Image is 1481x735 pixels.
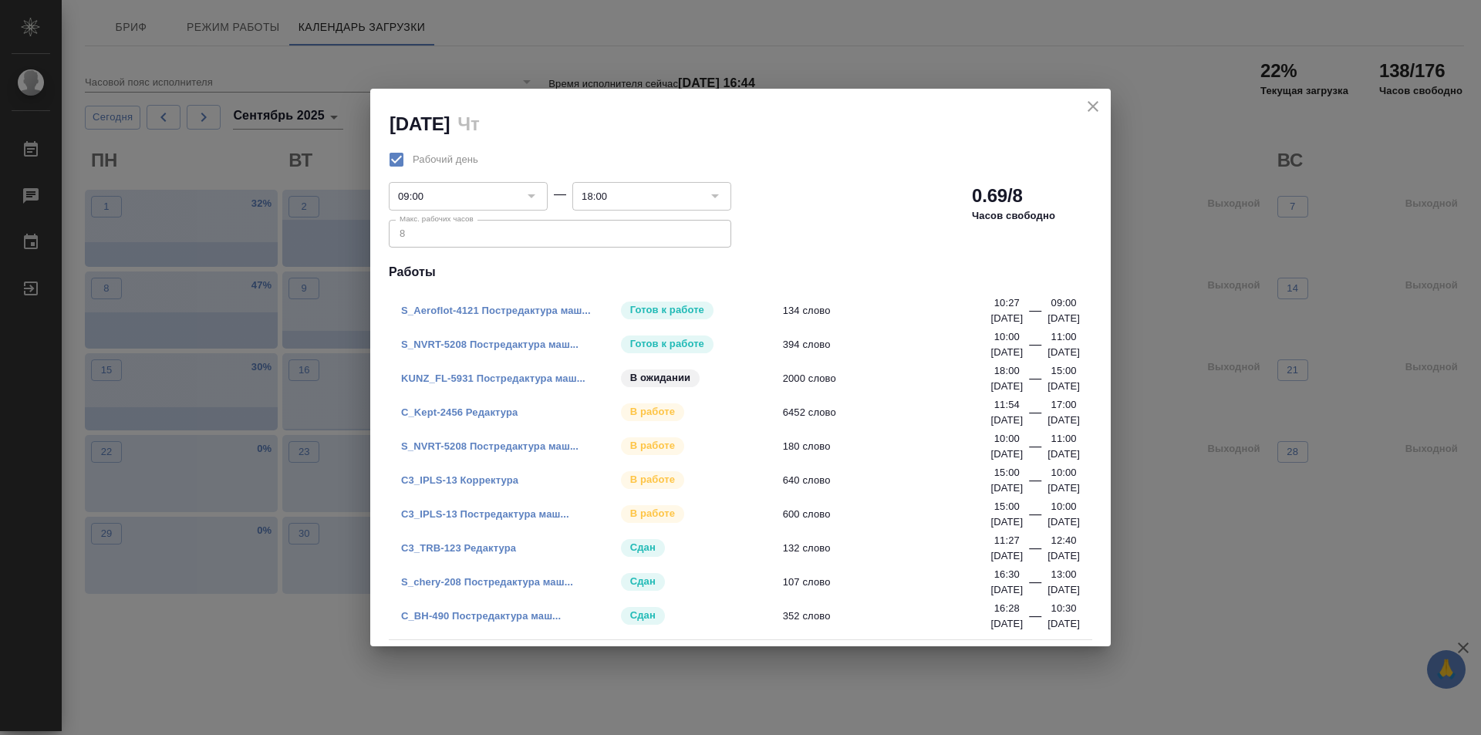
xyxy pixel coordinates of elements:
[401,305,591,316] a: S_Aeroflot-4121 Постредактура маш...
[972,208,1055,224] p: Часов свободно
[783,473,1001,488] span: 640 слово
[630,506,675,521] p: В работе
[1047,616,1080,632] p: [DATE]
[783,371,1001,386] span: 2000 слово
[390,113,450,134] h2: [DATE]
[1051,363,1077,379] p: 15:00
[1029,471,1041,496] div: —
[783,303,1001,319] span: 134 слово
[783,405,1001,420] span: 6452 слово
[1047,548,1080,564] p: [DATE]
[994,397,1020,413] p: 11:54
[630,540,656,555] p: Сдан
[1029,539,1041,564] div: —
[401,474,518,486] a: C3_IPLS-13 Корректура
[994,533,1020,548] p: 11:27
[630,302,704,318] p: Готов к работе
[1047,345,1080,360] p: [DATE]
[1051,533,1077,548] p: 12:40
[1051,431,1077,447] p: 11:00
[994,295,1020,311] p: 10:27
[994,363,1020,379] p: 18:00
[1047,311,1080,326] p: [DATE]
[401,339,579,350] a: S_NVRT-5208 Постредактура маш...
[1051,567,1077,582] p: 13:00
[1029,369,1041,394] div: —
[994,499,1020,514] p: 15:00
[1029,302,1041,326] div: —
[401,576,573,588] a: S_chery-208 Постредактура маш...
[783,609,1001,624] span: 352 слово
[630,438,675,453] p: В работе
[554,185,566,204] div: —
[1029,573,1041,598] div: —
[630,574,656,589] p: Сдан
[783,541,1001,556] span: 132 слово
[783,337,1001,352] span: 394 слово
[990,379,1023,394] p: [DATE]
[1047,480,1080,496] p: [DATE]
[1047,447,1080,462] p: [DATE]
[1029,335,1041,360] div: —
[413,152,478,167] span: Рабочий день
[401,542,516,554] a: C3_TRB-123 Редактура
[1051,397,1077,413] p: 17:00
[990,548,1023,564] p: [DATE]
[1029,505,1041,530] div: —
[994,567,1020,582] p: 16:30
[1051,295,1077,311] p: 09:00
[1047,582,1080,598] p: [DATE]
[630,370,691,386] p: В ожидании
[1047,379,1080,394] p: [DATE]
[972,184,1023,208] h2: 0.69/8
[1051,329,1077,345] p: 11:00
[1051,465,1077,480] p: 10:00
[401,373,585,384] a: KUNZ_FL-5931 Постредактура маш...
[401,610,561,622] a: C_BH-490 Постредактура маш...
[630,472,675,487] p: В работе
[389,263,1092,282] h4: Работы
[990,582,1023,598] p: [DATE]
[990,413,1023,428] p: [DATE]
[990,514,1023,530] p: [DATE]
[457,113,479,134] h2: Чт
[1029,607,1041,632] div: —
[630,404,675,420] p: В работе
[994,431,1020,447] p: 10:00
[1029,437,1041,462] div: —
[630,336,704,352] p: Готов к работе
[1081,95,1105,118] button: close
[1051,601,1077,616] p: 10:30
[401,406,518,418] a: C_Kept-2456 Редактура
[1047,413,1080,428] p: [DATE]
[401,440,579,452] a: S_NVRT-5208 Постредактура маш...
[401,508,569,520] a: C3_IPLS-13 Постредактура маш...
[990,311,1023,326] p: [DATE]
[630,608,656,623] p: Сдан
[994,465,1020,480] p: 15:00
[994,601,1020,616] p: 16:28
[1051,499,1077,514] p: 10:00
[783,507,1001,522] span: 600 слово
[783,439,1001,454] span: 180 слово
[990,480,1023,496] p: [DATE]
[1047,514,1080,530] p: [DATE]
[994,329,1020,345] p: 10:00
[783,575,1001,590] span: 107 слово
[1029,403,1041,428] div: —
[990,345,1023,360] p: [DATE]
[990,616,1023,632] p: [DATE]
[990,447,1023,462] p: [DATE]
